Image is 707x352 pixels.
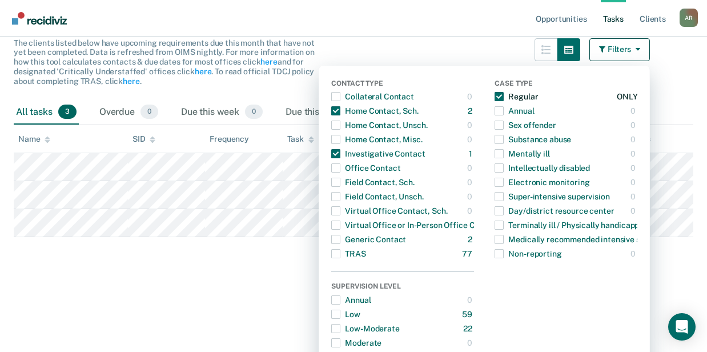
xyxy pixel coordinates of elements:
div: Due this week0 [179,100,265,125]
div: Due this month3 [283,100,374,125]
img: Recidiviz [12,12,67,25]
div: 1 [469,145,475,163]
button: Profile dropdown button [680,9,698,27]
div: 59 [462,305,475,323]
div: 0 [467,291,475,309]
div: 0 [630,202,638,220]
div: Overdue0 [97,100,160,125]
div: 2 [468,102,475,120]
div: Electronic monitoring [495,173,589,191]
div: Non-reporting [495,245,561,263]
div: 0 [467,202,475,220]
div: Open Intercom Messenger [668,313,696,341]
a: here [195,67,211,76]
div: SID [132,134,156,144]
span: 0 [245,105,263,119]
div: 0 [467,334,475,352]
div: Annual [495,102,534,120]
div: 2 [468,230,475,249]
div: Moderate [331,334,381,352]
div: 0 [630,116,638,134]
div: TRAS [331,245,365,263]
span: The clients listed below have upcoming requirements due this month that have not yet been complet... [14,38,315,86]
div: Low [331,305,360,323]
div: Field Contact, Sch. [331,173,414,191]
div: All tasks3 [14,100,79,125]
div: Contact Type [331,79,474,90]
div: Regular [495,87,538,106]
div: 77 [462,245,475,263]
div: Super-intensive supervision [495,187,609,206]
button: Filters [589,38,650,61]
div: Day/district resource center [495,202,614,220]
div: 0 [467,159,475,177]
div: Intellectually disabled [495,159,590,177]
div: Virtual Office Contact, Sch. [331,202,447,220]
div: Medically recommended intensive supervision [495,230,678,249]
div: Task [287,134,314,144]
div: Sex offender [495,116,556,134]
div: Office Contact [331,159,400,177]
div: 0 [630,173,638,191]
div: Investigative Contact [331,145,425,163]
div: Case Type [495,79,637,90]
div: 0 [467,116,475,134]
div: Frequency [210,134,249,144]
span: 0 [140,105,158,119]
div: 0 [467,187,475,206]
div: A R [680,9,698,27]
div: 0 [630,159,638,177]
div: Supervision Level [331,282,474,293]
span: 3 [58,105,77,119]
a: here [260,57,277,66]
div: Collateral Contact [331,87,413,106]
div: 0 [467,173,475,191]
div: 22 [463,319,475,338]
div: Generic Contact [331,230,406,249]
div: Substance abuse [495,130,571,149]
div: Mentally ill [495,145,549,163]
div: 0 [630,130,638,149]
div: 0 [630,187,638,206]
div: Annual [331,291,371,309]
div: Virtual Office or In-Person Office Contact [331,216,499,234]
div: Name [18,134,50,144]
div: Home Contact, Sch. [331,102,418,120]
div: 0 [630,245,638,263]
div: Home Contact, Misc. [331,130,422,149]
div: ONLY [617,87,637,106]
div: 0 [467,87,475,106]
div: Terminally ill / Physically handicapped [495,216,648,234]
div: Low-Moderate [331,319,399,338]
div: Home Contact, Unsch. [331,116,427,134]
div: 0 [467,130,475,149]
div: Field Contact, Unsch. [331,187,423,206]
a: here [123,77,139,86]
div: 0 [630,145,638,163]
div: 0 [630,102,638,120]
